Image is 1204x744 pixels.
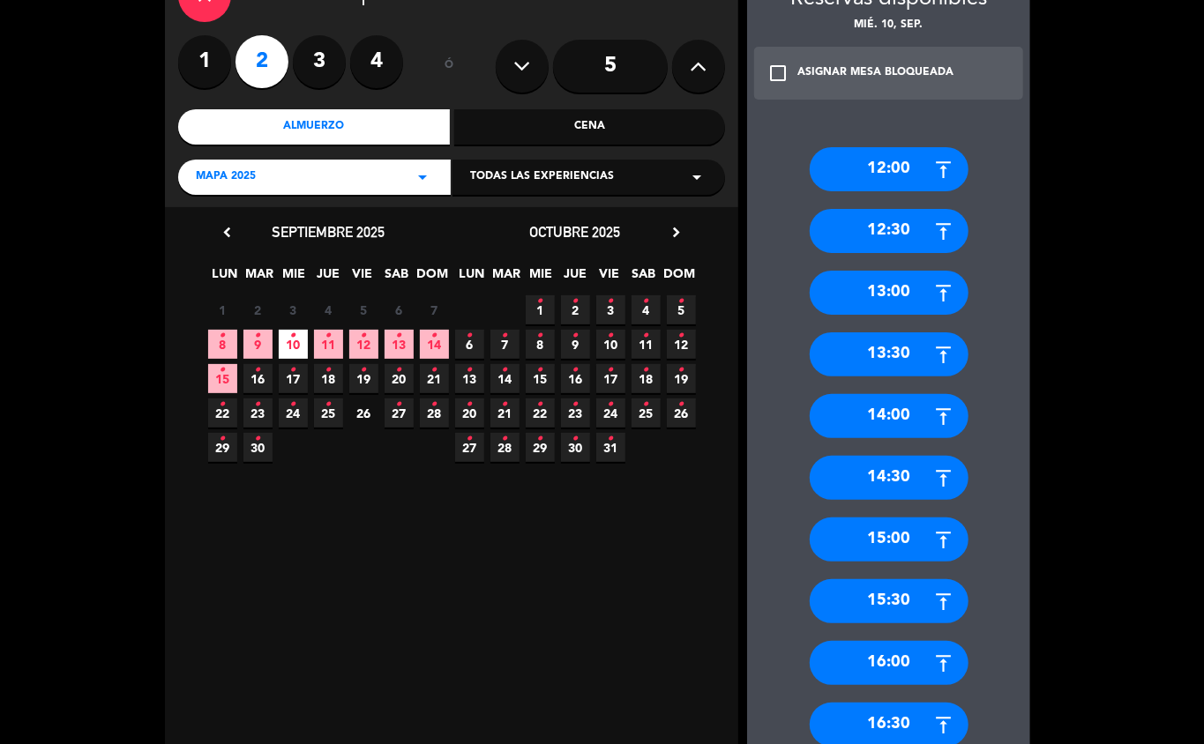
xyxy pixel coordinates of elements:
[385,364,414,393] span: 20
[420,398,449,428] span: 28
[667,223,685,242] i: chevron_right
[561,433,590,462] span: 30
[678,287,684,316] i: •
[561,330,590,359] span: 9
[396,356,402,384] i: •
[314,398,343,428] span: 25
[218,223,236,242] i: chevron_left
[572,356,579,384] i: •
[255,391,261,419] i: •
[537,391,543,419] i: •
[596,433,625,462] span: 31
[527,264,556,293] span: MIE
[420,364,449,393] span: 21
[458,264,487,293] span: LUN
[279,398,308,428] span: 24
[678,391,684,419] i: •
[421,35,478,97] div: ó
[572,391,579,419] i: •
[455,330,484,359] span: 6
[431,356,437,384] i: •
[325,391,332,419] i: •
[686,167,707,188] i: arrow_drop_down
[502,356,508,384] i: •
[279,295,308,324] span: 3
[417,264,446,293] span: DOM
[643,322,649,350] i: •
[632,330,661,359] span: 11
[220,425,226,453] i: •
[454,109,726,145] div: Cena
[490,398,520,428] span: 21
[526,364,555,393] span: 15
[561,295,590,324] span: 2
[211,264,240,293] span: LUN
[455,364,484,393] span: 13
[412,167,433,188] i: arrow_drop_down
[810,517,968,562] div: 15:00
[208,364,237,393] span: 15
[255,322,261,350] i: •
[664,264,693,293] span: DOM
[537,287,543,316] i: •
[630,264,659,293] span: SAB
[526,330,555,359] span: 8
[314,264,343,293] span: JUE
[455,433,484,462] span: 27
[325,322,332,350] i: •
[526,295,555,324] span: 1
[279,330,308,359] span: 10
[272,223,385,241] span: septiembre 2025
[361,356,367,384] i: •
[797,64,953,82] div: ASIGNAR MESA BLOQUEADA
[208,295,237,324] span: 1
[595,264,624,293] span: VIE
[255,356,261,384] i: •
[747,17,1030,34] div: mié. 10, sep.
[632,398,661,428] span: 25
[280,264,309,293] span: MIE
[643,287,649,316] i: •
[314,330,343,359] span: 11
[596,295,625,324] span: 3
[561,364,590,393] span: 16
[178,109,450,145] div: Almuerzo
[490,364,520,393] span: 14
[632,295,661,324] span: 4
[608,322,614,350] i: •
[467,356,473,384] i: •
[290,391,296,419] i: •
[349,330,378,359] span: 12
[431,391,437,419] i: •
[596,398,625,428] span: 24
[279,364,308,393] span: 17
[632,364,661,393] span: 18
[255,425,261,453] i: •
[208,433,237,462] span: 29
[810,641,968,685] div: 16:00
[561,398,590,428] span: 23
[220,322,226,350] i: •
[526,398,555,428] span: 22
[208,398,237,428] span: 22
[810,209,968,253] div: 12:30
[349,398,378,428] span: 26
[667,330,696,359] span: 12
[643,391,649,419] i: •
[530,223,621,241] span: octubre 2025
[361,322,367,350] i: •
[314,364,343,393] span: 18
[643,356,649,384] i: •
[502,425,508,453] i: •
[385,398,414,428] span: 27
[325,356,332,384] i: •
[810,456,968,500] div: 14:30
[678,356,684,384] i: •
[385,330,414,359] span: 13
[178,35,231,88] label: 1
[290,356,296,384] i: •
[350,35,403,88] label: 4
[810,332,968,376] div: 13:30
[455,398,484,428] span: 20
[383,264,412,293] span: SAB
